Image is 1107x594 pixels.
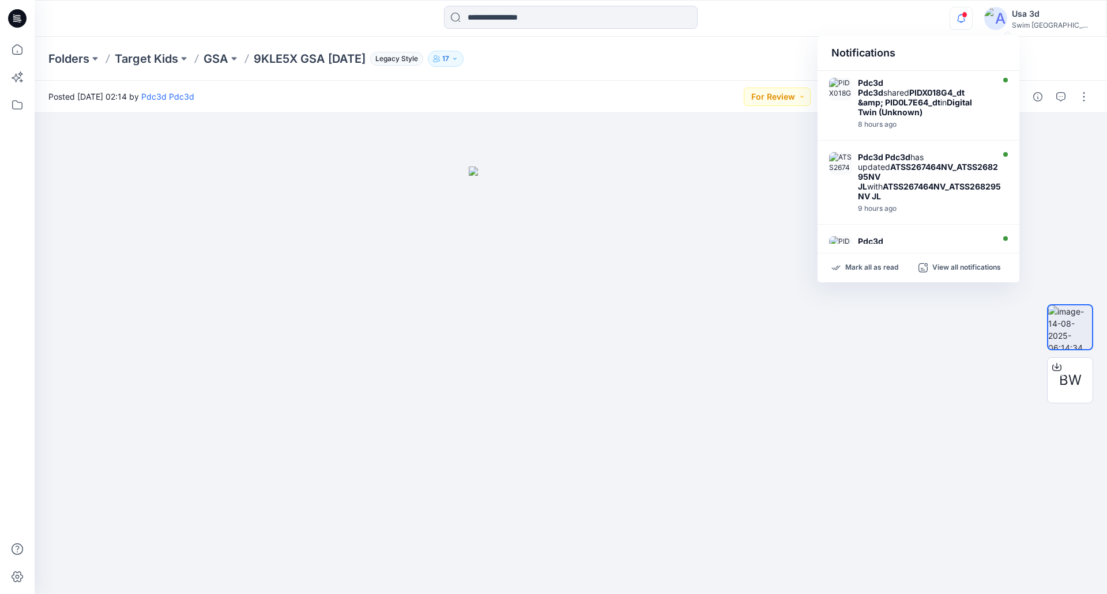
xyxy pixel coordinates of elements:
[858,152,910,162] strong: Pdc3d Pdc3d
[858,162,998,191] strong: ATSS267464NV_ATSS268295NV JL
[1059,370,1082,391] span: BW
[858,205,1001,213] div: Wednesday, September 03, 2025 04:12
[829,78,852,101] img: PIDX018G4_dt & PID0L7E64_dt
[858,181,1001,201] strong: ATSS267464NV_ATSS268295NV JL
[984,7,1007,30] img: avatar
[932,263,1001,273] p: View all notifications
[845,263,898,273] p: Mark all as read
[370,52,423,66] span: Legacy Style
[858,97,972,117] strong: Digital Twin (Unknown)
[858,78,991,117] div: shared in
[1029,88,1047,106] button: Details
[115,51,178,67] a: Target Kids
[858,236,883,256] strong: Pdc3d Pdc3d
[858,152,1001,201] div: has updated with
[858,78,883,97] strong: Pdc3d Pdc3d
[1012,21,1093,29] div: Swim [GEOGRAPHIC_DATA]
[829,236,852,259] img: PIDG90MP1_dt & PID357E6E_dt
[254,51,366,67] p: 9KLE5X GSA [DATE]
[829,152,852,175] img: ATSS267464NV_ATSS268295NV JL
[366,51,423,67] button: Legacy Style
[48,90,194,103] span: Posted [DATE] 02:14 by
[428,51,464,67] button: 17
[858,88,965,107] strong: PIDX018G4_dt &amp; PID0L7E64_dt
[141,92,194,101] a: Pdc3d Pdc3d
[858,236,991,275] div: shared in
[858,120,991,128] div: Wednesday, September 03, 2025 04:52
[48,51,89,67] a: Folders
[818,36,1019,71] div: Notifications
[204,51,228,67] a: GSA
[1048,305,1092,349] img: image-14-08-2025-06:14:34
[442,52,449,65] p: 17
[1012,7,1093,21] div: Usa 3d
